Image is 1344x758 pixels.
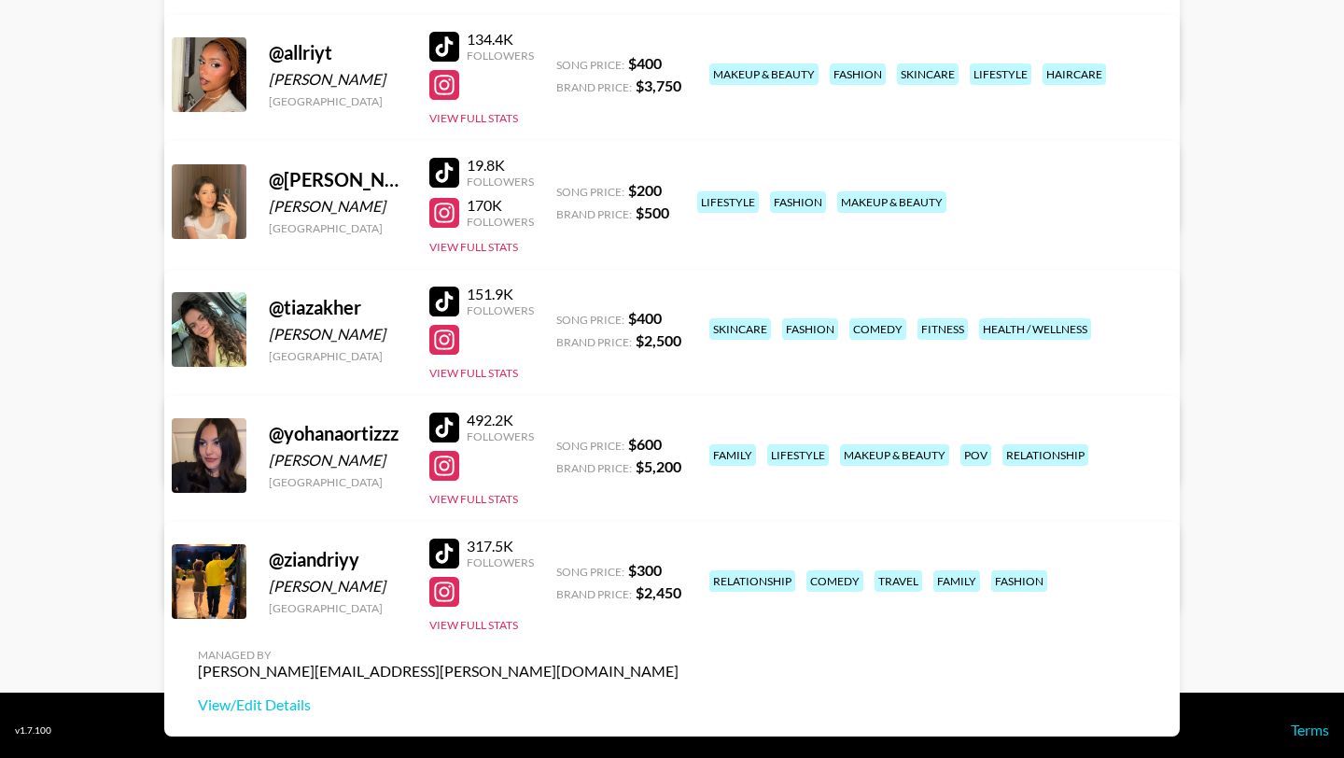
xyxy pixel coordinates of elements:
div: Followers [467,175,534,189]
span: Song Price: [556,185,624,199]
span: Brand Price: [556,335,632,349]
div: v 1.7.100 [15,724,51,737]
div: 170K [467,196,534,215]
strong: $ 3,750 [636,77,681,94]
div: [GEOGRAPHIC_DATA] [269,601,407,615]
div: skincare [709,318,771,340]
div: pov [960,444,991,466]
span: Song Price: [556,313,624,327]
div: Followers [467,303,534,317]
strong: $ 600 [628,435,662,453]
div: skincare [897,63,959,85]
div: comedy [849,318,906,340]
button: View Full Stats [429,240,518,254]
strong: $ 400 [628,54,662,72]
div: fashion [782,318,838,340]
strong: $ 400 [628,309,662,327]
div: [GEOGRAPHIC_DATA] [269,221,407,235]
div: haircare [1043,63,1106,85]
div: [GEOGRAPHIC_DATA] [269,94,407,108]
div: 317.5K [467,537,534,555]
a: Terms [1291,721,1329,738]
div: lifestyle [767,444,829,466]
div: Followers [467,215,534,229]
span: Brand Price: [556,80,632,94]
button: View Full Stats [429,111,518,125]
button: View Full Stats [429,366,518,380]
div: makeup & beauty [837,191,946,213]
div: family [933,570,980,592]
strong: $ 2,500 [636,331,681,349]
div: makeup & beauty [709,63,819,85]
div: 19.8K [467,156,534,175]
div: [PERSON_NAME][EMAIL_ADDRESS][PERSON_NAME][DOMAIN_NAME] [198,662,679,681]
strong: $ 200 [628,181,662,199]
div: health / wellness [979,318,1091,340]
span: Song Price: [556,58,624,72]
div: @ tiazakher [269,296,407,319]
div: fitness [917,318,968,340]
div: lifestyle [697,191,759,213]
div: [PERSON_NAME] [269,577,407,596]
span: Brand Price: [556,587,632,601]
strong: $ 300 [628,561,662,579]
div: fashion [991,570,1047,592]
div: Managed By [198,648,679,662]
div: @ [PERSON_NAME].[PERSON_NAME] [269,168,407,191]
div: travel [875,570,922,592]
div: Followers [467,49,534,63]
strong: $ 5,200 [636,457,681,475]
div: 151.9K [467,285,534,303]
div: fashion [830,63,886,85]
div: comedy [806,570,863,592]
div: fashion [770,191,826,213]
div: 134.4K [467,30,534,49]
div: [PERSON_NAME] [269,325,407,344]
div: relationship [1002,444,1088,466]
a: View/Edit Details [198,695,679,714]
strong: $ 500 [636,204,669,221]
div: [PERSON_NAME] [269,197,407,216]
div: @ allriyt [269,41,407,64]
div: lifestyle [970,63,1031,85]
div: @ yohanaortizzz [269,422,407,445]
div: family [709,444,756,466]
div: 492.2K [467,411,534,429]
span: Song Price: [556,439,624,453]
div: relationship [709,570,795,592]
div: Followers [467,429,534,443]
div: [GEOGRAPHIC_DATA] [269,475,407,489]
div: [GEOGRAPHIC_DATA] [269,349,407,363]
div: Followers [467,555,534,569]
div: [PERSON_NAME] [269,451,407,470]
button: View Full Stats [429,492,518,506]
div: makeup & beauty [840,444,949,466]
div: [PERSON_NAME] [269,70,407,89]
span: Song Price: [556,565,624,579]
span: Brand Price: [556,461,632,475]
span: Brand Price: [556,207,632,221]
div: @ ziandriyy [269,548,407,571]
strong: $ 2,450 [636,583,681,601]
button: View Full Stats [429,618,518,632]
